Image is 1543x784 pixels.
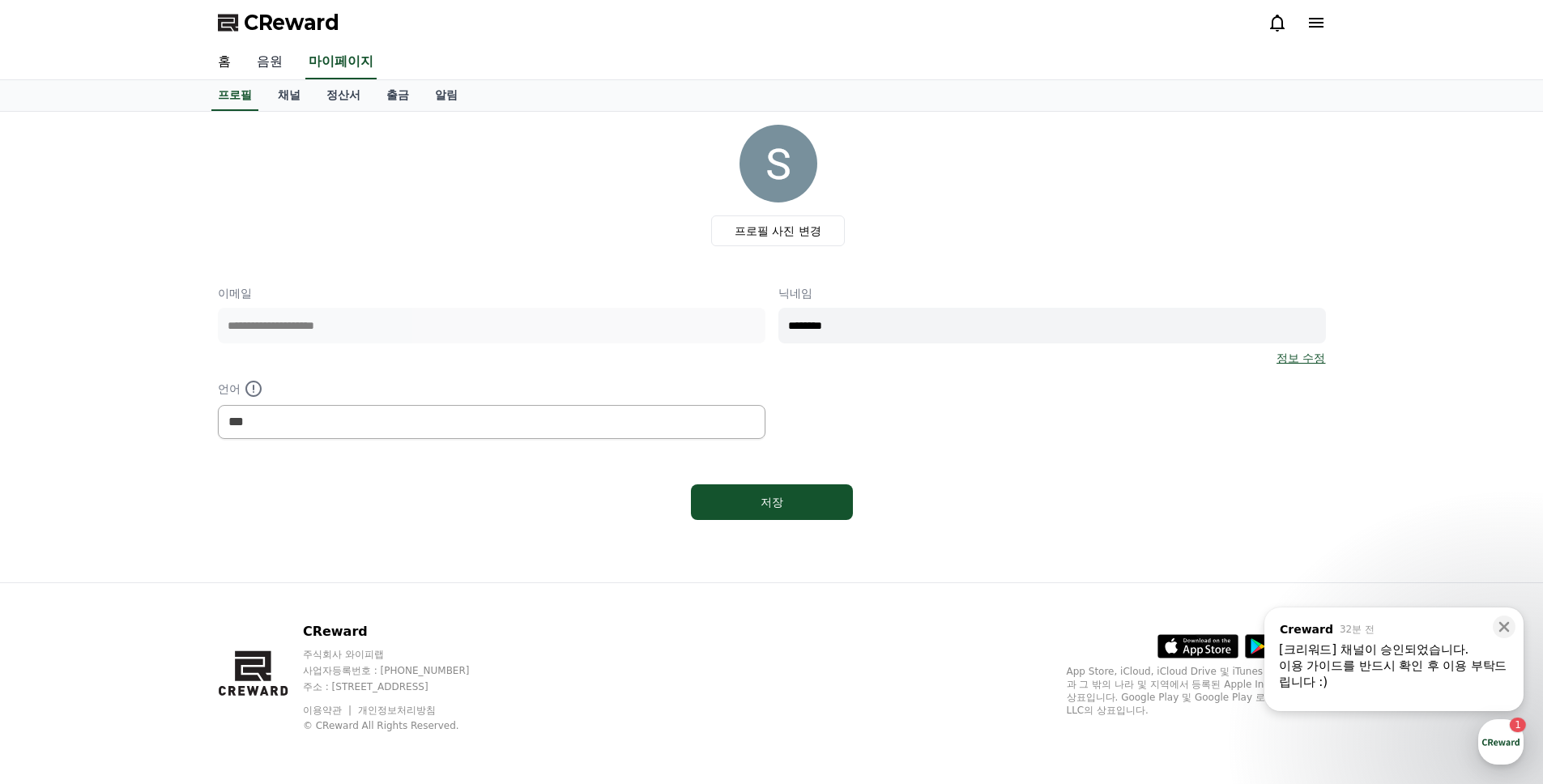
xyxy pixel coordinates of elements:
[211,80,258,111] a: 프로필
[778,285,1326,301] p: 닉네임
[1277,350,1325,366] a: 정보 수정
[422,80,471,111] a: 알림
[305,45,377,79] a: 마이페이지
[209,513,311,554] a: 설정
[51,538,61,551] span: 홈
[723,494,821,510] div: 저장
[711,215,845,246] label: 프로필 사진 변경
[1067,665,1326,717] p: App Store, iCloud, iCloud Drive 및 iTunes Store는 미국과 그 밖의 나라 및 지역에서 등록된 Apple Inc.의 서비스 상표입니다. Goo...
[373,80,422,111] a: 출금
[303,648,501,661] p: 주식회사 와이피랩
[218,10,339,36] a: CReward
[250,538,270,551] span: 설정
[5,513,107,554] a: 홈
[303,680,501,693] p: 주소 : [STREET_ADDRESS]
[205,45,244,79] a: 홈
[303,664,501,677] p: 사업자등록번호 : [PHONE_NUMBER]
[691,484,853,520] button: 저장
[218,285,765,301] p: 이메일
[740,125,817,202] img: profile_image
[303,705,354,716] a: 이용약관
[244,10,339,36] span: CReward
[244,45,296,79] a: 음원
[303,622,501,641] p: CReward
[107,513,209,554] a: 1대화
[265,80,313,111] a: 채널
[218,379,765,398] p: 언어
[164,513,170,526] span: 1
[313,80,373,111] a: 정산서
[358,705,436,716] a: 개인정보처리방침
[303,719,501,732] p: © CReward All Rights Reserved.
[148,539,168,552] span: 대화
